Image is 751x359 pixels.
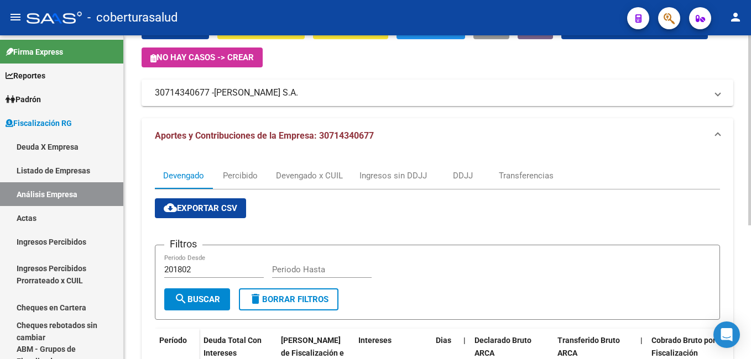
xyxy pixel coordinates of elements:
span: Aportes y Contribuciones de la Empresa: 30714340677 [155,130,374,141]
mat-icon: cloud_download [164,201,177,214]
span: | [640,336,643,345]
mat-icon: delete [249,292,262,305]
mat-expansion-panel-header: Aportes y Contribuciones de la Empresa: 30714340677 [142,118,733,154]
mat-icon: person [729,10,742,24]
div: Transferencias [499,170,554,182]
button: Exportar CSV [155,198,246,218]
button: No hay casos -> Crear [142,47,263,67]
div: Percibido [223,170,258,182]
span: - coberturasalud [87,6,178,30]
div: DDJJ [453,170,473,182]
mat-panel-title: 30714340677 - [155,87,707,99]
button: Buscar [164,288,230,310]
span: Buscar [174,294,220,304]
h3: Filtros [164,236,202,252]
span: Deuda Total Con Intereses [204,336,262,357]
div: Open Intercom Messenger [713,321,740,348]
div: Devengado x CUIL [276,170,343,182]
div: Ingresos sin DDJJ [359,170,427,182]
span: Intereses [358,336,392,345]
span: Cobrado Bruto por Fiscalización [651,336,716,357]
span: Borrar Filtros [249,294,328,304]
mat-icon: search [174,292,187,305]
span: Reportes [6,70,45,82]
mat-icon: menu [9,10,22,24]
span: [PERSON_NAME] S.A. [214,87,298,99]
span: Exportar CSV [164,203,237,213]
span: No hay casos -> Crear [150,52,254,62]
span: Firma Express [6,46,63,58]
span: Fiscalización RG [6,117,72,129]
span: Padrón [6,93,41,105]
div: Devengado [163,170,204,182]
span: Transferido Bruto ARCA [557,336,620,357]
span: Declarado Bruto ARCA [474,336,531,357]
span: | [463,336,466,345]
span: Dias [436,336,451,345]
mat-expansion-panel-header: 30714340677 -[PERSON_NAME] S.A. [142,80,733,106]
button: Borrar Filtros [239,288,338,310]
span: Período [159,336,187,345]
